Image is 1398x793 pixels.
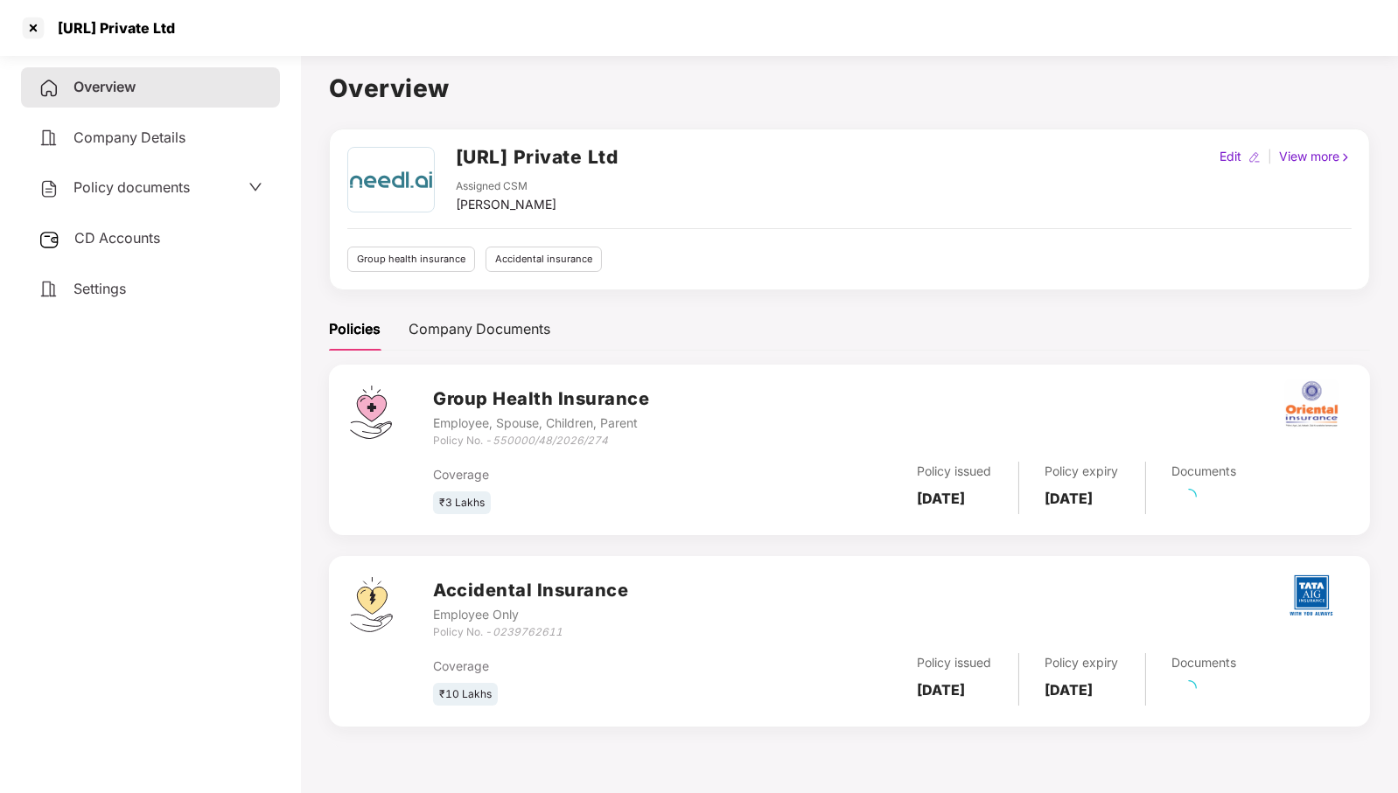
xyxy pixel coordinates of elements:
[1216,147,1245,166] div: Edit
[1248,151,1261,163] img: editIcon
[486,247,602,272] div: Accidental insurance
[433,657,738,676] div: Coverage
[350,577,393,632] img: svg+xml;base64,PHN2ZyB4bWxucz0iaHR0cDovL3d3dy53My5vcmcvMjAwMC9zdmciIHdpZHRoPSI0OS4zMjEiIGhlaWdodD...
[47,19,175,37] div: [URL] Private Ltd
[409,318,550,340] div: Company Documents
[1181,489,1197,504] span: loading
[493,434,608,447] i: 550000/48/2026/274
[38,128,59,149] img: svg+xml;base64,PHN2ZyB4bWxucz0iaHR0cDovL3d3dy53My5vcmcvMjAwMC9zdmciIHdpZHRoPSIyNCIgaGVpZ2h0PSIyNC...
[1264,147,1276,166] div: |
[918,681,966,699] b: [DATE]
[493,625,563,638] i: 0239762611
[350,148,431,212] img: NEEDL%20LOGO.png
[1172,462,1237,481] div: Documents
[38,178,59,199] img: svg+xml;base64,PHN2ZyB4bWxucz0iaHR0cDovL3d3dy53My5vcmcvMjAwMC9zdmciIHdpZHRoPSIyNCIgaGVpZ2h0PSIyNC...
[433,605,628,624] div: Employee Only
[1045,462,1119,481] div: Policy expiry
[433,624,628,641] div: Policy No. -
[1045,653,1119,672] div: Policy expiry
[329,318,381,340] div: Policies
[248,180,262,194] span: down
[1045,681,1094,699] b: [DATE]
[433,386,649,413] h3: Group Health Insurance
[433,433,649,449] div: Policy No. -
[456,195,556,214] div: [PERSON_NAME]
[73,129,185,146] span: Company Details
[1276,147,1355,166] div: View more
[433,577,628,604] h3: Accidental Insurance
[433,414,649,433] div: Employee, Spouse, Children, Parent
[38,279,59,300] img: svg+xml;base64,PHN2ZyB4bWxucz0iaHR0cDovL3d3dy53My5vcmcvMjAwMC9zdmciIHdpZHRoPSIyNCIgaGVpZ2h0PSIyNC...
[1181,680,1197,696] span: loading
[74,229,160,247] span: CD Accounts
[918,462,992,481] div: Policy issued
[918,653,992,672] div: Policy issued
[1281,565,1342,626] img: tatag.png
[1172,653,1237,672] div: Documents
[347,247,475,272] div: Group health insurance
[38,229,60,250] img: svg+xml;base64,PHN2ZyB3aWR0aD0iMjUiIGhlaWdodD0iMjQiIHZpZXdCb3g9IjAgMCAyNSAyNCIgZmlsbD0ibm9uZSIgeG...
[918,490,966,507] b: [DATE]
[1339,151,1352,163] img: rightIcon
[73,280,126,297] span: Settings
[1281,373,1342,435] img: oi.png
[433,491,491,515] div: ₹3 Lakhs
[456,143,619,171] h2: [URL] Private Ltd
[73,178,190,196] span: Policy documents
[433,683,498,706] div: ₹10 Lakhs
[456,178,556,195] div: Assigned CSM
[38,78,59,99] img: svg+xml;base64,PHN2ZyB4bWxucz0iaHR0cDovL3d3dy53My5vcmcvMjAwMC9zdmciIHdpZHRoPSIyNCIgaGVpZ2h0PSIyNC...
[350,386,392,439] img: svg+xml;base64,PHN2ZyB4bWxucz0iaHR0cDovL3d3dy53My5vcmcvMjAwMC9zdmciIHdpZHRoPSI0Ny43MTQiIGhlaWdodD...
[433,465,738,484] div: Coverage
[73,78,136,95] span: Overview
[1045,490,1094,507] b: [DATE]
[329,69,1370,108] h1: Overview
